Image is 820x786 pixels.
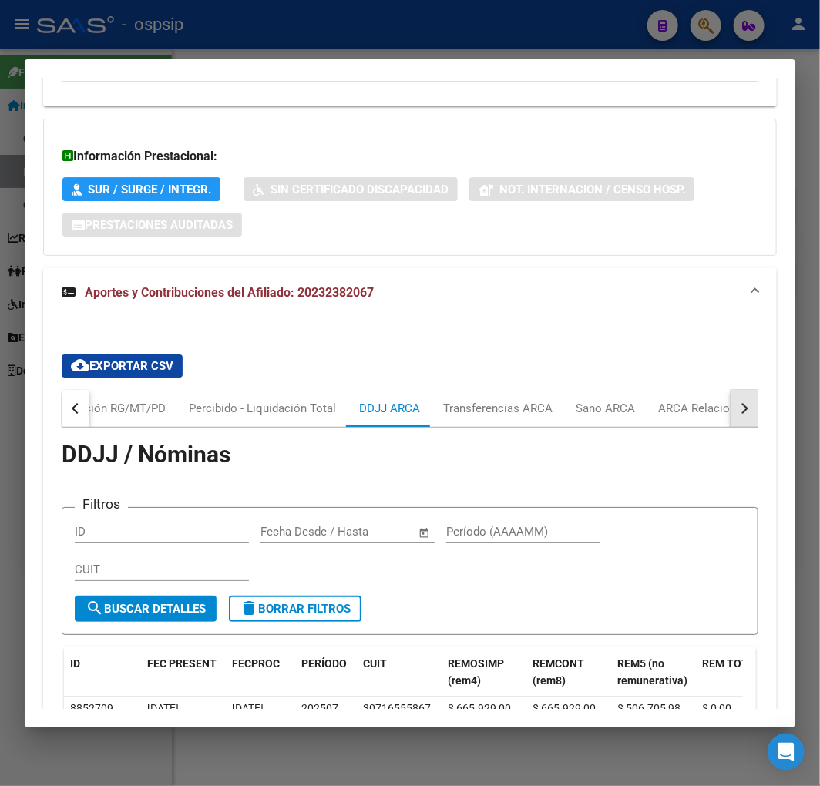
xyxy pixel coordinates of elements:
button: Exportar CSV [62,354,183,378]
span: PERÍODO [301,657,347,670]
mat-icon: search [86,599,104,617]
span: [DATE] [147,702,179,714]
span: ID [70,657,80,670]
datatable-header-cell: REMOSIMP (rem4) [442,647,526,698]
datatable-header-cell: ID [64,647,141,698]
span: [DATE] [232,702,264,714]
span: 202507 [301,702,338,714]
button: SUR / SURGE / INTEGR. [62,177,220,201]
span: $ 665.929,00 [533,702,596,714]
span: Sin Certificado Discapacidad [271,183,449,196]
input: Fecha fin [337,525,412,539]
button: Buscar Detalles [75,596,217,622]
mat-icon: delete [240,599,258,617]
span: $ 0,00 [702,702,731,714]
datatable-header-cell: REMCONT (rem8) [526,647,611,698]
div: ARCA Relaciones Laborales [658,400,802,417]
span: DDJJ / Nóminas [62,441,230,468]
datatable-header-cell: FECPROC [226,647,295,698]
div: Transferencias ARCA [443,400,553,417]
div: Open Intercom Messenger [768,734,805,771]
button: Prestaciones Auditadas [62,213,242,237]
datatable-header-cell: CUIT [357,647,442,698]
button: Not. Internacion / Censo Hosp. [469,177,694,201]
datatable-header-cell: PERÍODO [295,647,357,698]
span: Buscar Detalles [86,602,206,616]
datatable-header-cell: REM5 (no remunerativa) [611,647,696,698]
span: FECPROC [232,657,280,670]
span: REM TOTAL [702,657,761,670]
div: Sano ARCA [576,400,635,417]
span: 8852709 [70,702,113,714]
div: 30716555867 [363,700,431,717]
span: REM5 (no remunerativa) [617,657,687,687]
span: Aportes y Contribuciones del Afiliado: 20232382067 [85,285,374,300]
div: Percibido - Liquidación Total [189,400,336,417]
button: Borrar Filtros [229,596,361,622]
span: Exportar CSV [71,359,173,373]
button: Sin Certificado Discapacidad [244,177,458,201]
span: REMCONT (rem8) [533,657,584,687]
h3: Filtros [75,495,128,512]
button: Open calendar [416,524,434,542]
span: $ 506.705,98 [617,702,681,714]
h3: Información Prestacional: [62,147,758,166]
div: DDJJ ARCA [359,400,420,417]
input: Fecha inicio [260,525,323,539]
datatable-header-cell: FEC PRESENT [141,647,226,698]
span: REMOSIMP (rem4) [448,657,504,687]
span: $ 665.929,00 [448,702,511,714]
span: Borrar Filtros [240,602,351,616]
span: CUIT [363,657,387,670]
span: Not. Internacion / Censo Hosp. [499,183,685,196]
mat-expansion-panel-header: Aportes y Contribuciones del Afiliado: 20232382067 [43,268,777,317]
span: Prestaciones Auditadas [85,218,233,232]
span: SUR / SURGE / INTEGR. [88,183,211,196]
datatable-header-cell: REM TOTAL [696,647,781,698]
span: FEC PRESENT [147,657,217,670]
mat-icon: cloud_download [71,356,89,375]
